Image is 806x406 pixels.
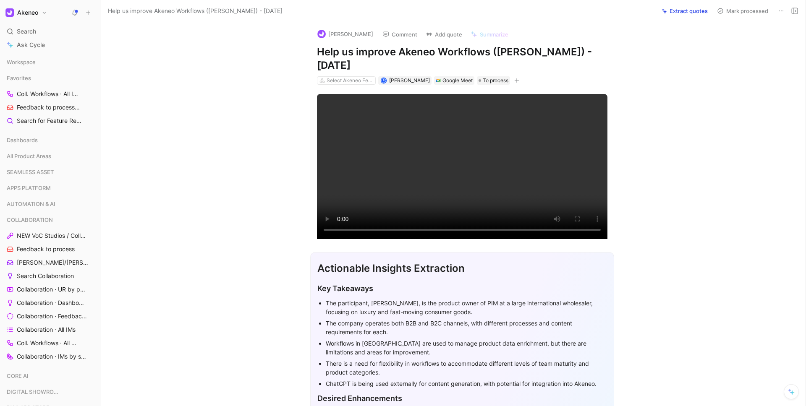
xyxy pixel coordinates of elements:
[17,117,83,125] span: Search for Feature Requests
[3,7,49,18] button: AkeneoAkeneo
[17,258,89,267] span: [PERSON_NAME]/[PERSON_NAME] Calls
[17,339,77,347] span: Coll. Workflows · All IMs
[17,232,87,240] span: NEW VoC Studios / Collaboration
[317,393,607,404] div: Desired Enhancements
[658,5,712,17] button: Extract quotes
[17,26,36,36] span: Search
[442,76,473,85] div: Google Meet
[7,152,51,160] span: All Product Areas
[3,256,97,269] a: [PERSON_NAME]/[PERSON_NAME] Calls
[326,319,607,336] div: The company operates both B2B and B2C channels, with different processes and content requirements...
[3,229,97,242] a: NEW VoC Studios / Collaboration
[7,184,51,192] span: APPS PLATFORM
[3,350,97,363] a: Collaboration · IMs by status
[17,312,88,320] span: Collaboration · Feedback by source
[108,6,283,16] span: Help us improve Akeneo Workflows ([PERSON_NAME]) - [DATE]
[5,8,14,17] img: Akeneo
[480,31,508,38] span: Summarize
[17,299,86,307] span: Collaboration · Dashboard
[3,25,97,38] div: Search
[3,182,97,194] div: APPS PLATFORM
[3,88,97,100] a: Coll. Workflows · All IMs
[3,134,97,146] div: Dashboards
[422,29,466,40] button: Add quote
[3,370,97,385] div: CORE AI
[483,76,508,85] span: To process
[713,5,772,17] button: Mark processed
[7,200,55,208] span: AUTOMATION & AI
[7,216,53,224] span: COLLABORATION
[389,77,430,83] span: [PERSON_NAME]
[3,213,97,226] div: COLLABORATION
[314,28,377,40] button: logo[PERSON_NAME]
[3,310,97,323] a: Collaboration · Feedback by source
[17,352,86,361] span: Collaboration · IMs by status
[3,385,97,398] div: DIGITAL SHOWROOM
[477,76,510,85] div: To process
[3,323,97,336] a: Collaboration · All IMs
[3,166,97,181] div: SEAMLESS ASSET
[317,30,326,38] img: logo
[17,40,45,50] span: Ask Cycle
[317,261,607,276] div: Actionable Insights Extraction
[3,283,97,296] a: Collaboration · UR by project
[17,245,75,253] span: Feedback to process
[3,198,97,210] div: AUTOMATION & AI
[379,29,421,40] button: Comment
[3,370,97,382] div: CORE AI
[17,272,74,280] span: Search Collaboration
[326,339,607,357] div: Workflows in [GEOGRAPHIC_DATA] are used to manage product data enrichment, but there are limitati...
[17,285,86,294] span: Collaboration · UR by project
[3,72,97,84] div: Favorites
[381,78,386,83] div: R
[7,168,54,176] span: SEAMLESS ASSET
[3,115,97,127] a: Search for Feature Requests
[326,359,607,377] div: There is a need for flexibility in workflows to accommodate different levels of team maturity and...
[3,150,97,165] div: All Product Areas
[7,372,29,380] span: CORE AI
[7,388,63,396] span: DIGITAL SHOWROOM
[3,337,97,349] a: Coll. Workflows · All IMs
[3,39,97,51] a: Ask Cycle
[17,325,76,334] span: Collaboration · All IMs
[317,283,607,294] div: Key Takeaways
[3,166,97,178] div: SEAMLESS ASSET
[3,182,97,197] div: APPS PLATFORM
[3,213,97,363] div: COLLABORATIONNEW VoC Studios / CollaborationFeedback to process[PERSON_NAME]/[PERSON_NAME] CallsS...
[3,56,97,68] div: Workspace
[3,101,97,114] a: Feedback to processCOLLABORATION
[327,76,374,85] div: Select Akeneo Features
[3,385,97,401] div: DIGITAL SHOWROOM
[3,243,97,255] a: Feedback to process
[17,9,38,16] h1: Akeneo
[7,136,38,144] span: Dashboards
[7,74,31,82] span: Favorites
[17,103,82,112] span: Feedback to process
[326,299,607,316] div: The participant, [PERSON_NAME], is the product owner of PIM at a large international wholesaler, ...
[3,297,97,309] a: Collaboration · Dashboard
[7,58,36,66] span: Workspace
[3,134,97,149] div: Dashboards
[3,198,97,213] div: AUTOMATION & AI
[3,150,97,162] div: All Product Areas
[17,90,83,99] span: Coll. Workflows · All IMs
[317,45,607,72] h1: Help us improve Akeneo Workflows ([PERSON_NAME]) - [DATE]
[467,29,512,40] button: Summarize
[326,379,607,388] div: ChatGPT is being used externally for content generation, with potential for integration into Akeneo.
[3,270,97,282] a: Search Collaboration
